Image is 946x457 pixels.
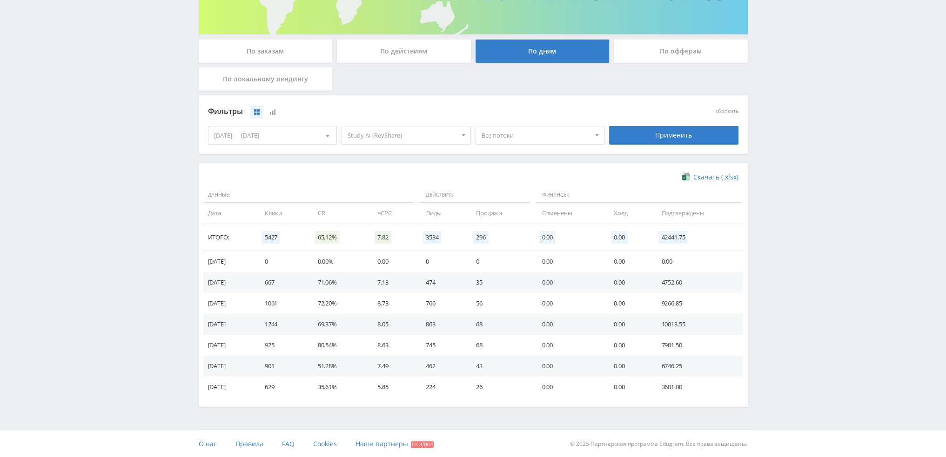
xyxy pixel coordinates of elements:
[309,335,368,356] td: 80.54%
[199,40,333,63] div: По заказам
[682,172,690,181] img: xlsx
[255,377,309,397] td: 629
[348,126,456,144] span: Study AI (RevShare)
[476,40,610,63] div: По дням
[203,293,255,314] td: [DATE]
[368,272,416,293] td: 7.13
[693,173,738,181] span: Скачать (.xlsx)
[611,231,627,244] span: 0.00
[533,203,605,224] td: Отменены
[309,314,368,335] td: 69.37%
[309,293,368,314] td: 72.20%
[235,439,263,448] span: Правила
[652,251,743,272] td: 0.00
[652,203,743,224] td: Подтверждены
[604,377,652,397] td: 0.00
[467,377,532,397] td: 26
[262,231,280,244] span: 5427
[614,40,748,63] div: По офферам
[368,377,416,397] td: 5.85
[199,439,217,448] span: О нас
[652,335,743,356] td: 7981.50
[356,439,408,448] span: Наши партнеры
[203,203,255,224] td: Дата
[716,108,738,114] button: сбросить
[423,231,441,244] span: 3534
[416,356,467,377] td: 462
[368,251,416,272] td: 0.00
[255,356,309,377] td: 901
[416,203,467,224] td: Лиды
[419,187,530,203] span: Действия:
[337,40,471,63] div: По действиям
[368,203,416,224] td: eCPC
[315,231,340,244] span: 65.12%
[604,272,652,293] td: 0.00
[255,251,309,272] td: 0
[533,356,605,377] td: 0.00
[652,377,743,397] td: 3681.00
[467,356,532,377] td: 43
[533,377,605,397] td: 0.00
[416,272,467,293] td: 474
[208,126,337,144] div: [DATE] — [DATE]
[375,231,391,244] span: 7.82
[467,293,532,314] td: 56
[368,335,416,356] td: 8.63
[467,251,532,272] td: 0
[313,439,337,448] span: Cookies
[309,251,368,272] td: 0.00%
[309,272,368,293] td: 71.06%
[604,356,652,377] td: 0.00
[467,335,532,356] td: 68
[203,187,414,203] span: Данные:
[533,272,605,293] td: 0.00
[467,314,532,335] td: 68
[467,272,532,293] td: 35
[609,126,738,145] div: Применить
[309,356,368,377] td: 51.28%
[416,251,467,272] td: 0
[309,377,368,397] td: 35.61%
[255,272,309,293] td: 667
[416,314,467,335] td: 863
[203,335,255,356] td: [DATE]
[282,439,295,448] span: FAQ
[255,335,309,356] td: 925
[416,377,467,397] td: 224
[473,231,489,244] span: 296
[203,377,255,397] td: [DATE]
[309,203,368,224] td: CR
[255,293,309,314] td: 1061
[203,251,255,272] td: [DATE]
[604,293,652,314] td: 0.00
[416,293,467,314] td: 766
[533,251,605,272] td: 0.00
[203,314,255,335] td: [DATE]
[535,187,741,203] span: Финансы:
[208,105,605,119] div: Фильтры
[467,203,532,224] td: Продажи
[411,441,434,448] span: Скидки
[539,231,556,244] span: 0.00
[203,224,255,251] td: Итого:
[533,293,605,314] td: 0.00
[652,356,743,377] td: 6746.25
[255,203,309,224] td: Клики
[652,314,743,335] td: 10013.55
[652,293,743,314] td: 9266.85
[652,272,743,293] td: 4752.60
[604,203,652,224] td: Холд
[368,356,416,377] td: 7.49
[368,314,416,335] td: 8.05
[416,335,467,356] td: 745
[203,356,255,377] td: [DATE]
[604,314,652,335] td: 0.00
[533,335,605,356] td: 0.00
[658,231,688,244] span: 42441.75
[255,314,309,335] td: 1244
[203,272,255,293] td: [DATE]
[604,335,652,356] td: 0.00
[604,251,652,272] td: 0.00
[199,67,333,91] div: По локальному лендингу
